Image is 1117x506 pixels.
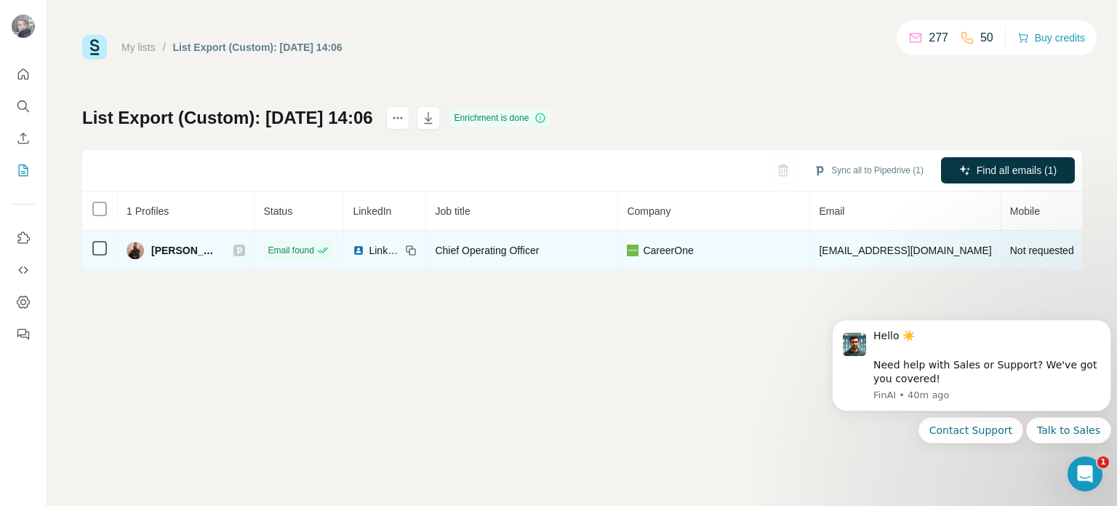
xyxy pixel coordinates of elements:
[643,243,693,258] span: CareerOne
[1017,28,1085,48] button: Buy credits
[977,163,1057,178] span: Find all emails (1)
[12,61,35,87] button: Quick start
[804,159,934,181] button: Sync all to Pipedrive (1)
[263,205,292,217] span: Status
[386,106,409,130] button: actions
[353,205,391,217] span: LinkedIn
[12,225,35,251] button: Use Surfe on LinkedIn
[819,245,991,256] span: [EMAIL_ADDRESS][DOMAIN_NAME]
[1010,205,1040,217] span: Mobile
[1068,456,1102,491] iframe: Intercom live chat
[121,41,156,53] a: My lists
[127,205,169,217] span: 1 Profiles
[82,35,107,60] img: Surfe Logo
[1010,245,1074,256] span: Not requested
[12,289,35,315] button: Dashboard
[826,307,1117,452] iframe: Intercom notifications message
[12,93,35,119] button: Search
[12,15,35,38] img: Avatar
[163,40,166,55] li: /
[627,205,670,217] span: Company
[127,242,144,259] img: Avatar
[369,243,401,258] span: LinkedIn
[82,106,373,130] h1: List Export (Custom): [DATE] 14:06
[1097,456,1109,468] span: 1
[12,257,35,283] button: Use Surfe API
[12,321,35,347] button: Feedback
[151,243,219,258] span: [PERSON_NAME]
[12,157,35,183] button: My lists
[268,244,313,257] span: Email found
[12,125,35,151] button: Enrich CSV
[450,109,551,127] div: Enrichment is done
[173,40,343,55] div: List Export (Custom): [DATE] 14:06
[929,29,948,47] p: 277
[435,245,539,256] span: Chief Operating Officer
[627,245,638,256] img: company-logo
[435,205,470,217] span: Job title
[819,205,844,217] span: Email
[980,29,993,47] p: 50
[941,157,1075,183] button: Find all emails (1)
[353,245,364,256] img: LinkedIn logo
